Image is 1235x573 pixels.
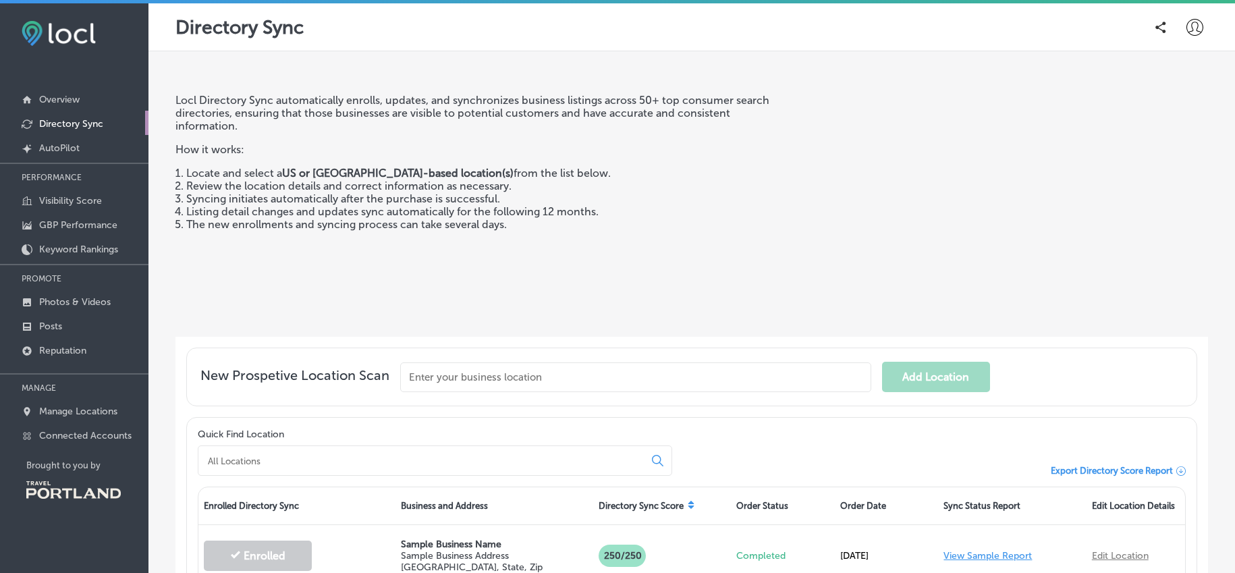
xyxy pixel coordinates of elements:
p: Completed [736,550,829,562]
p: Manage Locations [39,406,117,417]
li: Locate and select a from the list below. [186,167,788,180]
p: Connected Accounts [39,430,132,441]
p: Sample Business Name [401,539,587,550]
div: Order Date [835,487,939,524]
p: Reputation [39,345,86,356]
div: Edit Location Details [1087,487,1185,524]
img: fda3e92497d09a02dc62c9cd864e3231.png [22,21,96,46]
input: All Locations [207,455,641,467]
p: 250/250 [599,545,646,567]
iframe: Locl: Directory Sync Overview [799,94,1208,323]
label: Quick Find Location [198,429,284,440]
li: The new enrollments and syncing process can take several days. [186,218,788,231]
p: Photos & Videos [39,296,111,308]
li: Listing detail changes and updates sync automatically for the following 12 months. [186,205,788,218]
span: New Prospetive Location Scan [200,367,389,392]
div: Enrolled Directory Sync [198,487,395,524]
div: Order Status [731,487,835,524]
a: View Sample Report [943,550,1032,562]
p: [GEOGRAPHIC_DATA], State, Zip [401,562,587,573]
p: Directory Sync [175,16,304,38]
input: Enter your business location [400,362,871,392]
p: How it works: [175,132,788,156]
div: Business and Address [395,487,593,524]
li: Review the location details and correct information as necessary. [186,180,788,192]
p: AutoPilot [39,142,80,154]
strong: US or [GEOGRAPHIC_DATA]-based location(s) [282,167,514,180]
button: Add Location [882,362,990,392]
button: Enrolled [204,541,312,571]
div: Sync Status Report [938,487,1086,524]
p: Posts [39,321,62,332]
p: Visibility Score [39,195,102,207]
p: Sample Business Address [401,550,587,562]
div: Directory Sync Score [593,487,732,524]
p: Brought to you by [26,460,148,470]
p: Locl Directory Sync automatically enrolls, updates, and synchronizes business listings across 50+... [175,94,788,132]
p: Keyword Rankings [39,244,118,255]
p: Overview [39,94,80,105]
img: Travel Portland [26,481,121,499]
li: Syncing initiates automatically after the purchase is successful. [186,192,788,205]
span: Export Directory Score Report [1051,466,1173,476]
p: GBP Performance [39,219,117,231]
a: Edit Location [1092,550,1149,562]
p: Directory Sync [39,118,103,130]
